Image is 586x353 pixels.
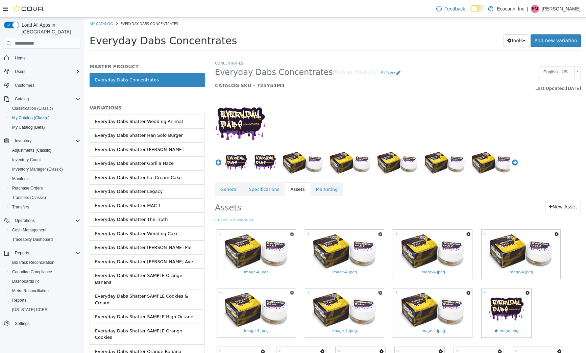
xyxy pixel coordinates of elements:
span: Settings [15,321,29,326]
button: My Catalog (Classic) [7,113,83,123]
a: Dashboards [9,277,42,285]
p: Ecocann, Inc [497,5,524,13]
div: Everyday Dabs Shatter Gorilla Haze [10,143,89,149]
a: Canadian Compliance [9,268,55,276]
span: My Catalog (Classic) [9,114,80,122]
span: Dashboards [12,279,39,284]
span: Traceabilty Dashboard [12,237,53,242]
button: Transfers (Classic) [7,193,83,202]
h5: VARIATIONS [5,87,120,93]
a: Classification (Classic) [9,104,56,112]
span: image.png [410,311,434,317]
span: Home [15,55,26,61]
img: image-4.jpeg [316,274,381,310]
div: Everyday Dabs Shatter Legacy [10,171,78,177]
a: General [130,165,158,179]
a: Everyday Dabs Concentrates [5,55,120,70]
img: image.png [404,274,440,310]
a: Assets [200,165,225,179]
a: New Asset [461,183,496,196]
button: Classification (Classic) [7,104,83,113]
span: Catalog [12,95,80,103]
span: Inventory Count [9,156,80,164]
span: Everyday Dabs Concentrates [5,17,152,29]
span: My Catalog (Beta) [9,123,80,131]
a: image-4.jpegimage-4.jpeg [397,212,476,261]
span: image-4.jpeg [336,311,361,317]
button: Purchase Orders [7,183,83,193]
a: Traceabilty Dashboard [9,235,55,244]
div: Everyday Dabs Shatter Ice Cream Cake [10,157,97,163]
a: Concentrates [130,43,158,48]
button: Home [1,53,83,62]
span: Adjustments (Classic) [12,148,51,153]
a: Transfers [9,203,32,211]
span: Home [12,53,80,62]
button: Inventory [12,137,34,145]
a: image.pngimage.png [397,271,447,320]
button: Canadian Compliance [7,267,83,277]
button: Adjustments (Classic) [7,146,83,155]
a: Cash Management [9,226,49,234]
button: Reports [12,249,32,257]
button: Tools [419,17,445,29]
span: Cash Management [12,227,46,233]
span: Traceabilty Dashboard [9,235,80,244]
button: Inventory Manager (Classic) [7,165,83,174]
div: Everyday Dabs Shatter [PERSON_NAME] Ave [10,241,108,248]
span: Feedback [444,5,465,12]
button: Reports [1,248,83,258]
a: Manifests [9,175,32,183]
div: Everyday Dabs Shatter SAMPLE High Octane [10,296,109,303]
span: Cash Management [9,226,80,234]
a: image-4.jpegimage-4.jpeg [132,212,211,261]
a: Inventory Count [9,156,44,164]
a: My Catalog (Classic) [9,114,52,122]
button: Users [1,67,83,76]
span: Purchase Orders [9,184,80,192]
span: BioTrack Reconciliation [9,258,80,267]
span: Transfers [12,204,29,210]
button: Settings [1,319,83,328]
img: image-4.jpeg [140,216,204,251]
span: Inventory Manager (Classic) [9,165,80,173]
span: Customers [15,83,34,88]
a: Purchase Orders [9,184,46,192]
h2: Assets [130,183,275,196]
a: English - US [455,49,496,60]
span: Transfers (Classic) [9,194,80,202]
span: Metrc Reconciliation [12,288,49,294]
span: Load All Apps in [GEOGRAPHIC_DATA] [19,22,80,35]
span: Inventory Count [12,157,41,162]
span: Everyday Dabs Concentrates [130,50,248,60]
span: Active [296,52,311,58]
div: Everyday Dabs Shatter Orange Banana [10,331,97,337]
a: Transfers (Classic) [9,194,49,202]
a: image-4.jpegimage-4.jpeg [309,212,388,261]
small: * Used in a variation [130,200,496,206]
button: Inventory Count [7,155,83,165]
span: Users [15,69,25,74]
a: Settings [12,320,32,328]
button: Customers [1,80,83,90]
button: Next [427,142,434,148]
span: Reports [12,249,80,257]
a: BioTrack Reconciliation [9,258,57,267]
p: | [527,5,528,13]
a: Marketing [226,165,259,179]
span: My Catalog (Beta) [12,125,45,130]
span: BioTrack Reconciliation [12,260,54,265]
span: Inventory [15,138,31,144]
button: Catalog [1,94,83,104]
a: image-4.jpegimage-4.jpeg [132,271,211,320]
span: Classification (Classic) [12,106,53,111]
span: Dashboards [9,277,80,285]
span: Catalog [15,96,29,102]
img: image-4.jpeg [228,216,292,251]
button: Previous [130,142,137,148]
div: Everyday Dabs Shatter SAMPLE Orange Banana [10,255,115,268]
span: image-4.jpeg [336,252,361,258]
span: Everyday Dabs Concentrates [36,3,94,8]
button: Operations [1,216,83,225]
